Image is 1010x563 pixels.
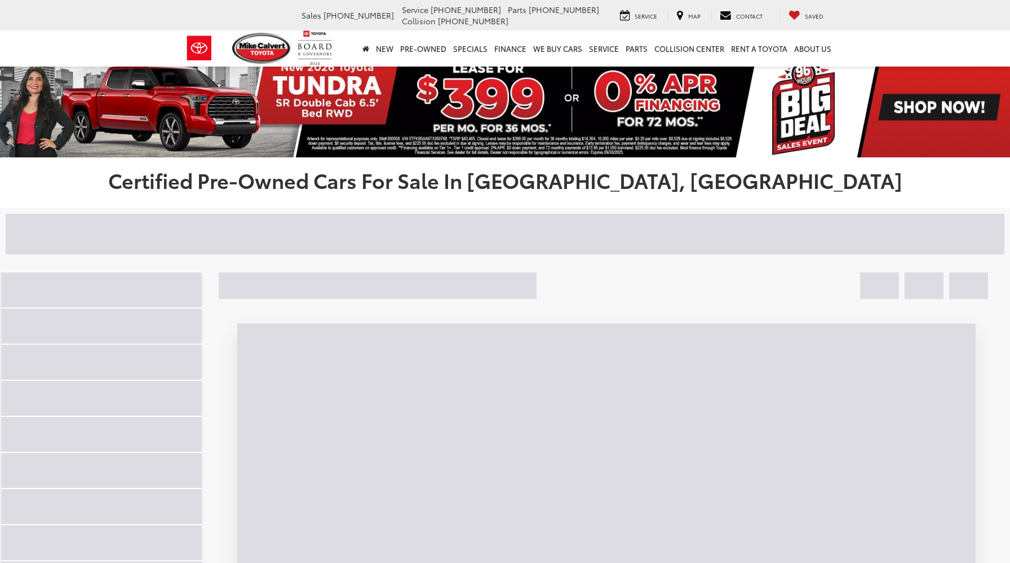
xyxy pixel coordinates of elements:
a: About Us [791,30,835,67]
span: Parts [508,4,526,15]
a: Rent a Toyota [728,30,791,67]
span: Contact [736,12,763,20]
a: Specials [450,30,491,67]
a: Parts [622,30,651,67]
a: Map [668,10,709,22]
a: WE BUY CARS [530,30,586,67]
a: Service [612,10,666,22]
a: Pre-Owned [397,30,450,67]
a: Collision Center [651,30,728,67]
span: Collision [402,15,436,27]
a: Service [586,30,622,67]
a: New [373,30,397,67]
span: [PHONE_NUMBER] [324,10,394,21]
img: Toyota [178,30,220,67]
span: Service [402,4,428,15]
img: Mike Calvert Toyota [232,33,292,64]
span: Saved [805,12,823,20]
a: Home [359,30,373,67]
span: [PHONE_NUMBER] [529,4,599,15]
span: Sales [302,10,321,21]
span: Map [688,12,701,20]
span: [PHONE_NUMBER] [438,15,508,27]
span: [PHONE_NUMBER] [431,4,501,15]
a: Finance [491,30,530,67]
a: My Saved Vehicles [780,10,832,22]
span: Service [635,12,657,20]
a: Contact [711,10,771,22]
